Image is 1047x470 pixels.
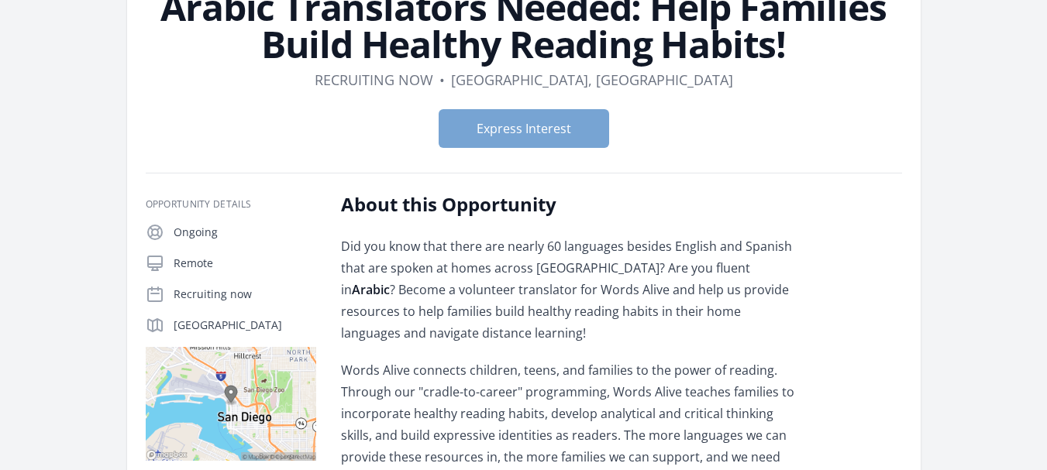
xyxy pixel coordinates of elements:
[341,235,794,344] p: Did you know that there are nearly 60 languages besides English and Spanish that are spoken at ho...
[439,69,445,91] div: •
[174,286,316,302] p: Recruiting now
[146,347,316,461] img: Map
[341,192,794,217] h2: About this Opportunity
[174,225,316,240] p: Ongoing
[451,69,733,91] dd: [GEOGRAPHIC_DATA], [GEOGRAPHIC_DATA]
[174,317,316,333] p: [GEOGRAPHIC_DATA]
[146,198,316,211] h3: Opportunity Details
[352,281,390,298] strong: Arabic
[315,69,433,91] dd: Recruiting now
[439,109,609,148] button: Express Interest
[174,256,316,271] p: Remote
